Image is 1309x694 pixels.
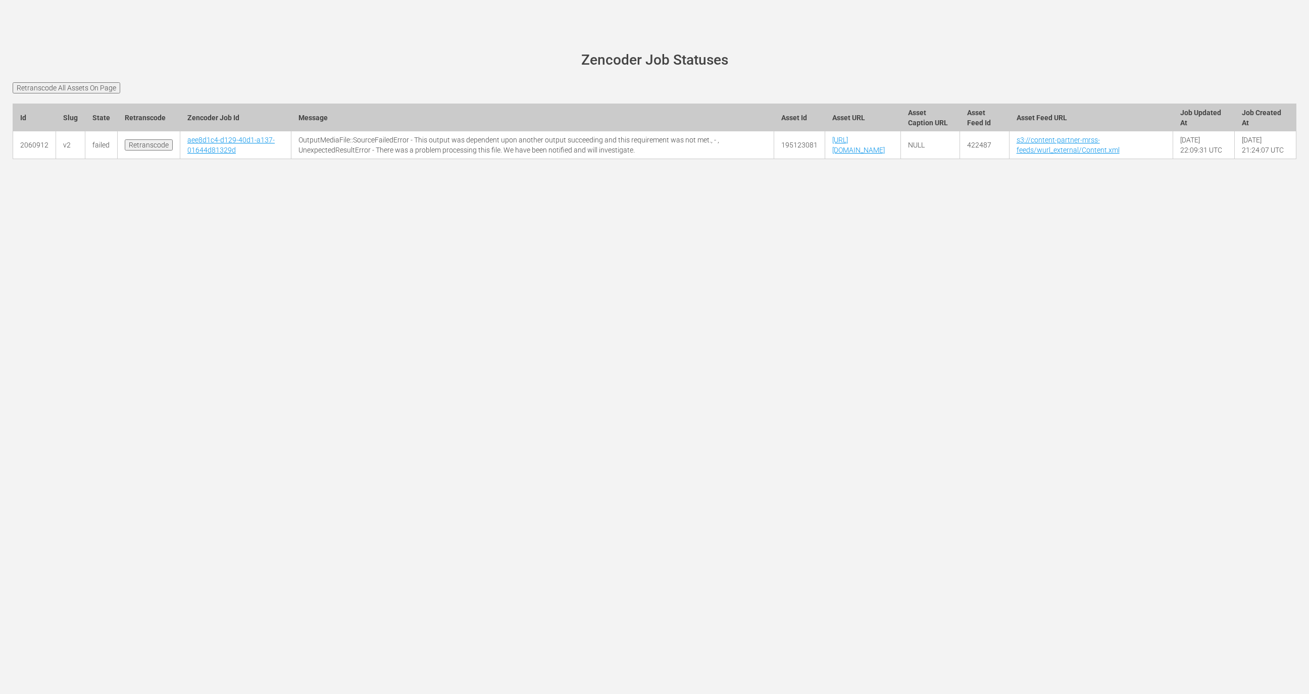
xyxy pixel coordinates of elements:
th: Asset Caption URL [901,104,960,131]
th: Asset Id [774,104,825,131]
td: 2060912 [13,131,56,159]
input: Retranscode All Assets On Page [13,82,120,93]
a: aee8d1c4-d129-40d1-a137-01644d81329d [187,136,275,154]
th: Retranscode [118,104,180,131]
td: 422487 [960,131,1009,159]
td: 195123081 [774,131,825,159]
th: Asset URL [825,104,901,131]
th: Zencoder Job Id [180,104,291,131]
td: NULL [901,131,960,159]
h1: Zencoder Job Statuses [27,53,1282,68]
td: failed [85,131,118,159]
td: [DATE] 22:09:31 UTC [1173,131,1234,159]
th: Asset Feed Id [960,104,1009,131]
td: [DATE] 21:24:07 UTC [1234,131,1296,159]
a: [URL][DOMAIN_NAME] [832,136,885,154]
th: State [85,104,118,131]
th: Slug [56,104,85,131]
th: Asset Feed URL [1009,104,1173,131]
th: Job Updated At [1173,104,1234,131]
th: Id [13,104,56,131]
td: v2 [56,131,85,159]
a: s3://content-partner-mrss-feeds/wurl_external/Content.xml [1017,136,1120,154]
td: OutputMediaFile::SourceFailedError - This output was dependent upon another output succeeding and... [291,131,774,159]
input: Retranscode [125,139,173,151]
th: Job Created At [1234,104,1296,131]
th: Message [291,104,774,131]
